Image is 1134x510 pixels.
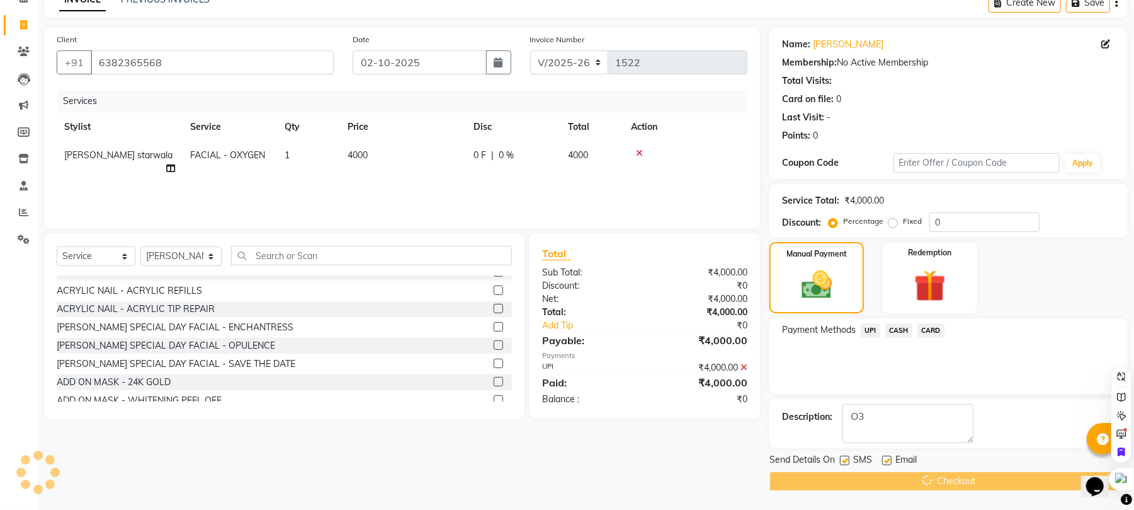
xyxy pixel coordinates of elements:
[782,323,856,337] span: Payment Methods
[533,375,645,390] div: Paid:
[466,113,560,141] th: Disc
[782,111,824,124] div: Last Visit:
[844,194,884,207] div: ₹4,000.00
[57,113,183,141] th: Stylist
[530,34,585,45] label: Invoice Number
[904,266,956,306] img: _gift.svg
[231,246,512,265] input: Search or Scan
[57,34,77,45] label: Client
[57,376,171,389] div: ADD ON MASK - 24K GOLD
[645,293,757,306] div: ₹4,000.00
[843,216,883,227] label: Percentage
[533,306,645,319] div: Total:
[542,247,571,260] span: Total
[645,266,757,279] div: ₹4,000.00
[64,149,173,161] span: [PERSON_NAME] starwala
[782,38,810,51] div: Name:
[782,56,837,69] div: Membership:
[836,93,841,106] div: 0
[827,111,831,124] div: -
[568,149,588,161] span: 4000
[917,323,944,338] span: CARD
[542,351,747,361] div: Payments
[769,453,835,469] span: Send Details On
[473,149,486,162] span: 0 F
[645,306,757,319] div: ₹4,000.00
[664,319,757,332] div: ₹0
[57,284,202,298] div: ACRYLIC NAIL - ACRYLIC REFILLS
[782,56,1115,69] div: No Active Membership
[645,375,757,390] div: ₹4,000.00
[1081,460,1121,497] iframe: chat widget
[57,303,215,316] div: ACRYLIC NAIL - ACRYLIC TIP REPAIR
[91,50,334,74] input: Search by Name/Mobile/Email/Code
[786,248,847,260] label: Manual Payment
[57,321,293,334] div: [PERSON_NAME] SPECIAL DAY FACIAL - ENCHANTRESS
[533,266,645,279] div: Sub Total:
[782,93,834,106] div: Card on file:
[645,333,757,348] div: ₹4,000.00
[353,34,370,45] label: Date
[58,90,757,113] div: Services
[533,293,645,306] div: Net:
[813,38,883,51] a: [PERSON_NAME]
[908,247,951,258] label: Redemption
[792,267,842,303] img: _cash.svg
[782,194,839,207] div: Service Total:
[853,453,872,469] span: SMS
[340,113,466,141] th: Price
[885,323,912,338] span: CASH
[861,323,880,338] span: UPI
[533,319,664,332] a: Add Tip
[533,393,645,406] div: Balance :
[277,113,340,141] th: Qty
[782,410,832,424] div: Description:
[782,74,832,88] div: Total Visits:
[348,149,368,161] span: 4000
[57,357,295,371] div: [PERSON_NAME] SPECIAL DAY FACIAL - SAVE THE DATE
[893,153,1060,173] input: Enter Offer / Coupon Code
[190,149,265,161] span: FACIAL - OXYGEN
[623,113,747,141] th: Action
[903,216,922,227] label: Fixed
[813,129,818,142] div: 0
[645,361,757,374] div: ₹4,000.00
[645,279,757,293] div: ₹0
[491,149,494,162] span: |
[57,339,275,352] div: [PERSON_NAME] SPECIAL DAY FACIAL - OPULENCE
[1065,154,1101,173] button: Apply
[285,149,290,161] span: 1
[782,216,821,229] div: Discount:
[533,361,645,374] div: UPI
[533,333,645,348] div: Payable:
[782,156,893,170] div: Coupon Code
[645,393,757,406] div: ₹0
[57,50,92,74] button: +91
[183,113,277,141] th: Service
[782,129,810,142] div: Points:
[533,279,645,293] div: Discount:
[57,394,222,407] div: ADD ON MASK - WHITENING PEEL OFF
[560,113,623,141] th: Total
[895,453,917,469] span: Email
[499,149,514,162] span: 0 %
